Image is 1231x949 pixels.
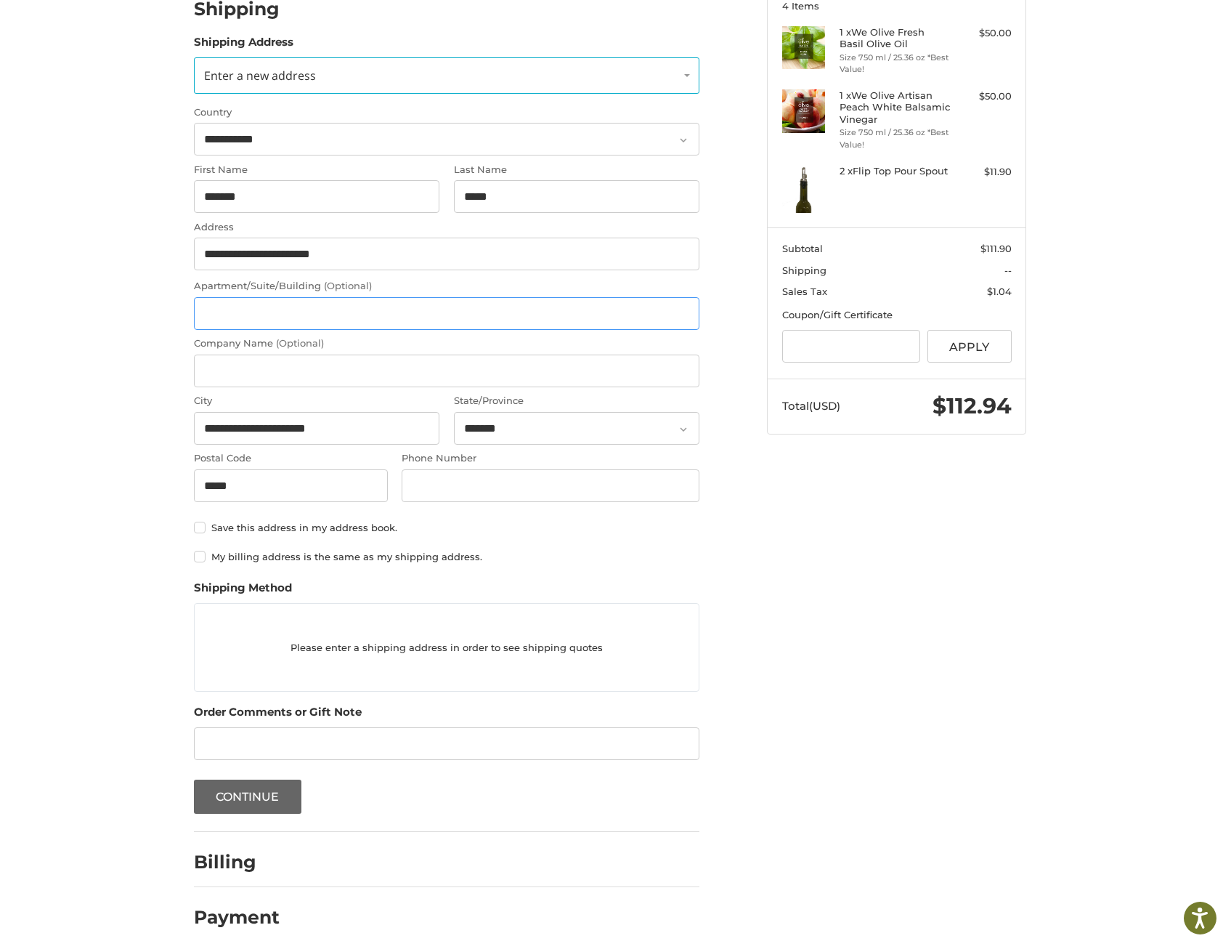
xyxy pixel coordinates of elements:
[1004,264,1012,276] span: --
[840,165,951,177] h4: 2 x Flip Top Pour Spout
[194,163,439,177] label: First Name
[782,243,823,254] span: Subtotal
[782,264,826,276] span: Shipping
[840,26,951,50] h4: 1 x We Olive Fresh Basil Olive Oil
[194,394,439,408] label: City
[324,280,372,291] small: (Optional)
[195,634,699,662] p: Please enter a shipping address in order to see shipping quotes
[194,780,301,814] button: Continue
[840,52,951,76] li: Size 750 ml / 25.36 oz *Best Value!
[987,286,1012,297] span: $1.04
[194,105,699,120] label: Country
[167,19,184,36] button: Open LiveChat chat widget
[782,399,840,413] span: Total (USD)
[954,89,1012,104] div: $50.00
[954,26,1012,41] div: $50.00
[194,57,699,94] a: Enter or select a different address
[782,286,827,297] span: Sales Tax
[980,243,1012,254] span: $111.90
[840,126,951,150] li: Size 750 ml / 25.36 oz *Best Value!
[276,337,324,349] small: (Optional)
[927,330,1012,363] button: Apply
[194,336,699,351] label: Company Name
[194,451,388,466] label: Postal Code
[194,704,362,727] legend: Order Comments
[840,89,951,125] h4: 1 x We Olive Artisan Peach White Balsamic Vinegar
[782,308,1012,323] div: Coupon/Gift Certificate
[194,220,699,235] label: Address
[402,451,699,466] label: Phone Number
[194,906,280,929] h2: Payment
[454,163,699,177] label: Last Name
[194,34,293,57] legend: Shipping Address
[194,279,699,294] label: Apartment/Suite/Building
[194,851,279,873] h2: Billing
[954,165,1012,179] div: $11.90
[194,580,292,603] legend: Shipping Method
[204,68,316,84] span: Enter a new address
[194,551,699,562] label: My billing address is the same as my shipping address.
[194,522,699,533] label: Save this address in my address book.
[454,394,699,408] label: State/Province
[933,392,1012,419] span: $112.94
[20,22,164,33] p: We're away right now. Please check back later!
[1111,910,1231,949] iframe: Google Customer Reviews
[782,330,921,363] input: Gift Certificate or Coupon Code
